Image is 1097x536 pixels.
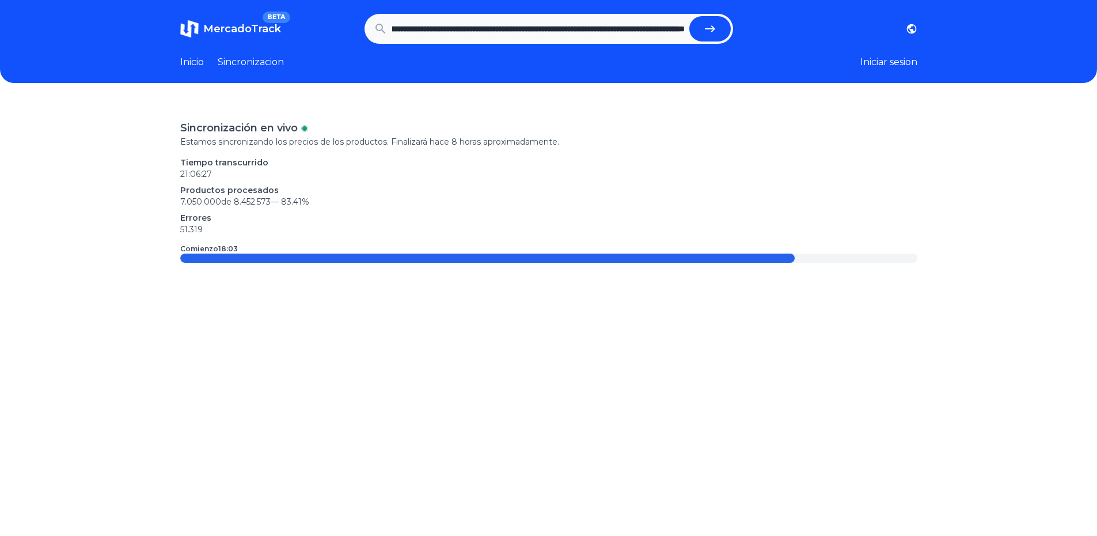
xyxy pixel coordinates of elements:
p: 7.050.000 de 8.452.573 — [180,196,917,207]
a: Inicio [180,55,204,69]
time: 21:06:27 [180,169,212,179]
p: Tiempo transcurrido [180,157,917,168]
span: 83.41 % [281,197,309,207]
p: Productos procesados [180,184,917,196]
span: MercadoTrack [203,22,281,35]
img: MercadoTrack [180,20,199,38]
a: MercadoTrackBETA [180,20,281,38]
a: Sincronizacion [218,55,284,69]
time: 18:03 [218,244,238,253]
p: Estamos sincronizando los precios de los productos. Finalizará hace 8 horas aproximadamente. [180,136,917,148]
p: 51.319 [180,224,917,235]
p: Sincronización en vivo [180,120,298,136]
p: Comienzo [180,244,238,254]
p: Errores [180,212,917,224]
button: Iniciar sesion [860,55,917,69]
span: BETA [263,12,290,23]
